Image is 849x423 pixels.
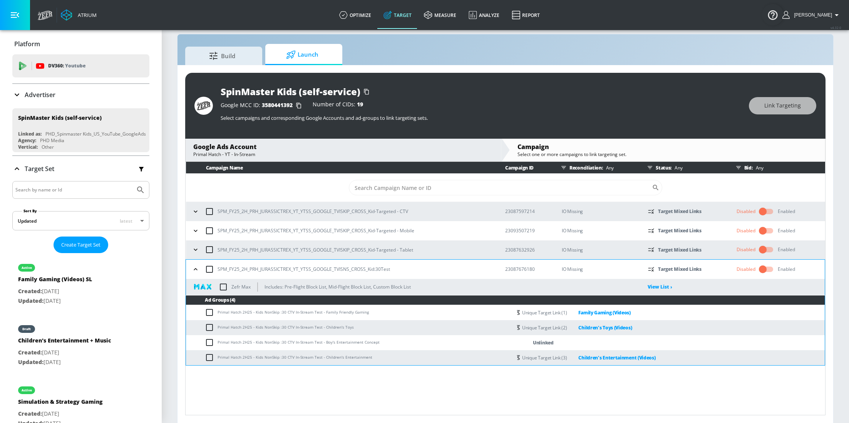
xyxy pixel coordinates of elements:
[18,131,42,137] div: Linked as:
[262,101,293,109] span: 3580441392
[120,218,132,224] span: latest
[18,287,42,295] span: Created:
[831,25,841,30] span: v 4.32.0
[737,227,755,234] div: Disabled
[12,317,149,373] div: draftChildren's Entertainment + MusicCreated:[DATE]Updated:[DATE]
[349,180,652,195] input: Search Campaign Name or ID
[12,108,149,152] div: SpinMaster Kids (self-service)Linked as:PHD_Spinmaster Kids_US_YouTube_GoogleAdsAgency:PHD MediaV...
[40,137,64,144] div: PHD Media
[65,62,85,70] p: Youtube
[733,162,821,173] div: Bid:
[186,139,501,161] div: Google Ads AccountPrimal Hatch - YT - In-Stream
[737,266,755,273] div: Disabled
[18,287,92,296] p: [DATE]
[12,156,149,181] div: Target Set
[567,353,655,362] a: Children's Entertainment (Videos)
[562,207,636,216] p: IO Missing
[54,237,108,253] button: Create Target Set
[778,246,795,253] div: Enabled
[658,265,702,274] p: Target Mixed Links
[61,9,97,21] a: Atrium
[273,45,332,64] span: Launch
[533,338,554,347] p: Unlinked
[42,144,54,150] div: Other
[12,84,149,106] div: Advertiser
[18,218,37,224] div: Updated
[522,323,632,332] div: Unique Target Link (2)
[22,327,31,331] div: draft
[462,1,506,29] a: Analyze
[45,131,146,137] div: PHD_Spinmaster Kids_US_YouTube_GoogleAds
[18,337,111,348] div: Children's Entertainment + Music
[782,10,841,20] button: [PERSON_NAME]
[522,308,631,317] div: Unique Target Link (1)
[186,305,512,320] td: Primal Hatch 2H25 - Kids NonSkip :30 CTV In-Stream Test - Family Friendly Gaming
[61,240,100,249] span: Create Target Set
[12,33,149,55] div: Platform
[221,85,360,98] div: SpinMaster Kids (self-service)
[18,296,92,306] p: [DATE]
[313,102,363,109] div: Number of CIDs:
[18,358,111,367] p: [DATE]
[562,265,636,274] p: IO Missing
[505,246,549,254] p: 23087632926
[658,207,702,216] p: Target Mixed Links
[567,323,632,332] a: Children's Toys (Videos)
[737,246,755,253] div: Disabled
[517,151,817,158] div: Select one or more campaigns to link targeting set.
[562,245,636,254] p: IO Missing
[12,256,149,311] div: activeFamily Gaming (Videos) SLCreated:[DATE]Updated:[DATE]
[231,283,251,291] p: Zefr Max
[18,137,36,144] div: Agency:
[506,1,546,29] a: Report
[505,207,549,215] p: 23087597214
[15,185,132,195] input: Search by name or Id
[221,114,741,121] p: Select campaigns and corresponding Google Accounts and ad-groups to link targeting sets.
[221,102,305,109] div: Google MCC ID:
[18,349,42,356] span: Created:
[778,266,795,273] div: Enabled
[18,398,102,409] div: Simulation & Strategy Gaming
[265,283,411,291] p: Includes: Pre-Flight Block List, Mid-Flight Block List, Custom Block List
[186,295,825,305] th: Ad Groups (4)
[648,284,672,290] a: View List ›
[753,164,764,172] p: Any
[567,308,630,317] a: Family Gaming (Videos)
[186,162,493,174] th: Campaign Name
[658,226,702,235] p: Target Mixed Links
[12,54,149,77] div: DV360: Youtube
[18,358,44,366] span: Updated:
[14,40,40,48] p: Platform
[418,1,462,29] a: measure
[377,1,418,29] a: Target
[193,151,493,158] div: Primal Hatch - YT - In-Stream
[558,162,636,173] div: Reconciliation:
[75,12,97,18] div: Atrium
[18,409,102,419] p: [DATE]
[737,208,755,215] div: Disabled
[493,162,549,174] th: Campaign ID
[522,353,656,362] div: Unique Target Link (3)
[18,275,92,287] div: Family Gaming (Videos) SL
[778,208,795,215] div: Enabled
[603,164,614,172] p: Any
[218,246,413,254] p: SPM_FY25_2H_PRH_JURASSICTREX_YT_YTSS_GOOGLE_TVISKIP_CROSS_Kid-Targeted - Tablet
[18,114,102,121] div: SpinMaster Kids (self-service)
[791,12,832,18] span: login as: stephanie.wolklin@zefr.com
[349,180,662,195] div: Search CID Name or Number
[517,143,817,151] div: Campaign
[562,226,636,235] p: IO Missing
[25,91,55,99] p: Advertiser
[218,227,414,235] p: SPM_FY25_2H_PRH_JURASSICTREX_YT_YTSS_GOOGLE_TVISKIP_CROSS_Kid-Targeted - Mobile
[658,245,702,254] p: Target Mixed Links
[48,62,85,70] p: DV360:
[333,1,377,29] a: optimize
[505,265,549,273] p: 23087676180
[671,164,682,172] p: Any
[18,144,38,150] div: Vertical:
[18,348,111,358] p: [DATE]
[186,320,512,335] td: Primal Hatch 2H25 - Kids NonSkip :30 CTV In-Stream Test - Children's Toys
